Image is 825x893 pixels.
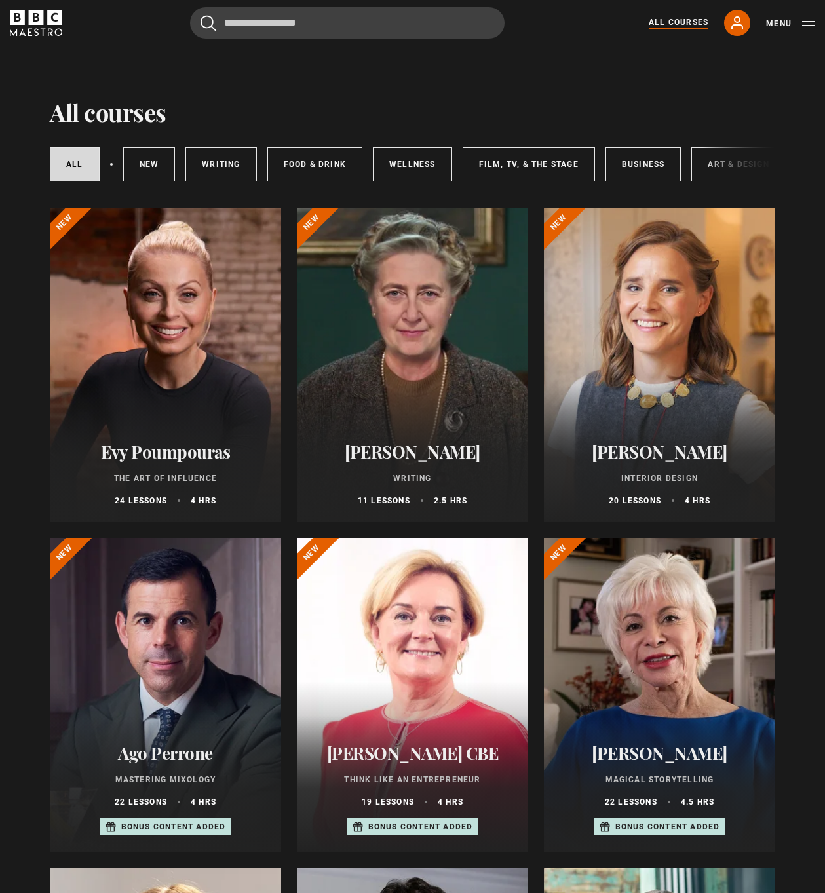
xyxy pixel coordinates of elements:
a: Writing [185,147,256,181]
a: All Courses [649,16,708,29]
p: Writing [313,472,512,484]
a: [PERSON_NAME] Interior Design 20 lessons 4 hrs New [544,208,775,522]
h2: [PERSON_NAME] [560,743,759,763]
p: 2.5 hrs [434,495,467,506]
svg: BBC Maestro [10,10,62,36]
p: 24 lessons [115,495,167,506]
a: [PERSON_NAME] CBE Think Like an Entrepreneur 19 lessons 4 hrs Bonus content added New [297,538,528,852]
a: Evy Poumpouras The Art of Influence 24 lessons 4 hrs New [50,208,281,522]
h2: [PERSON_NAME] CBE [313,743,512,763]
p: 4 hrs [191,796,216,808]
a: New [123,147,176,181]
p: 4 hrs [438,796,463,808]
button: Submit the search query [201,15,216,31]
h2: [PERSON_NAME] [560,442,759,462]
a: Art & Design [691,147,785,181]
p: Mastering Mixology [66,774,265,786]
h2: [PERSON_NAME] [313,442,512,462]
p: 4 hrs [191,495,216,506]
a: Ago Perrone Mastering Mixology 22 lessons 4 hrs Bonus content added New [50,538,281,852]
p: 20 lessons [609,495,661,506]
a: Film, TV, & The Stage [463,147,595,181]
a: [PERSON_NAME] Writing 11 lessons 2.5 hrs New [297,208,528,522]
p: 4.5 hrs [681,796,714,808]
p: Magical Storytelling [560,774,759,786]
a: Food & Drink [267,147,362,181]
p: The Art of Influence [66,472,265,484]
p: 19 lessons [362,796,414,808]
p: Bonus content added [368,821,473,833]
p: 4 hrs [685,495,710,506]
button: Toggle navigation [766,17,815,30]
p: Think Like an Entrepreneur [313,774,512,786]
p: Bonus content added [121,821,226,833]
p: Interior Design [560,472,759,484]
p: 22 lessons [115,796,167,808]
h2: Ago Perrone [66,743,265,763]
p: 11 lessons [358,495,410,506]
a: Business [605,147,681,181]
input: Search [190,7,505,39]
h1: All courses [50,98,166,126]
a: Wellness [373,147,452,181]
a: All [50,147,100,181]
p: Bonus content added [615,821,720,833]
a: [PERSON_NAME] Magical Storytelling 22 lessons 4.5 hrs Bonus content added New [544,538,775,852]
p: 22 lessons [605,796,657,808]
h2: Evy Poumpouras [66,442,265,462]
